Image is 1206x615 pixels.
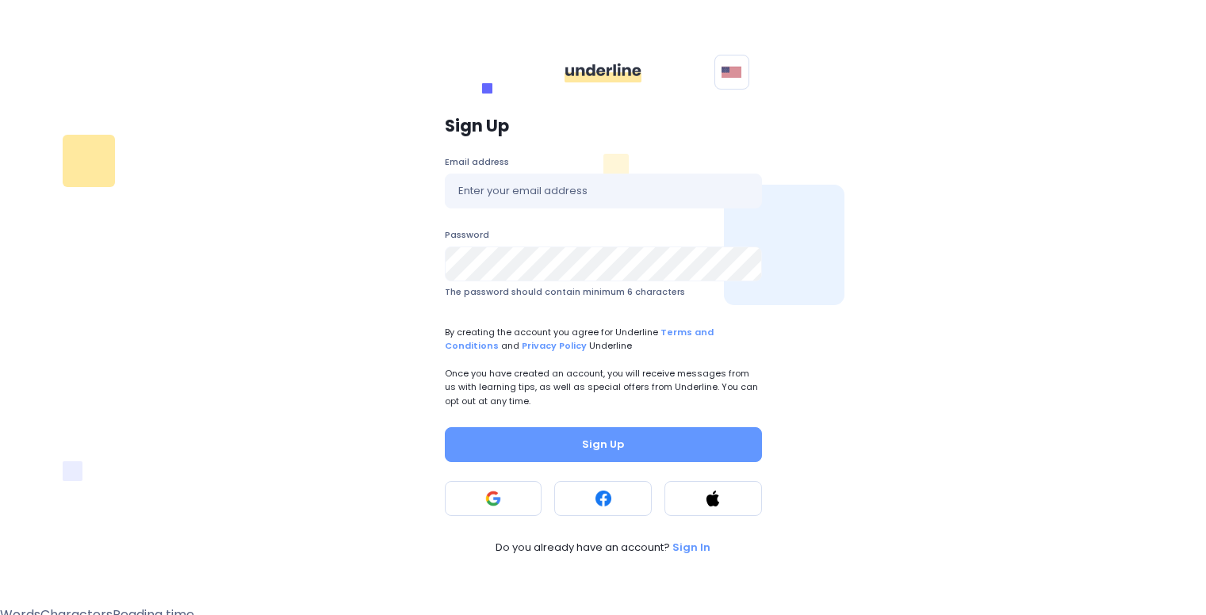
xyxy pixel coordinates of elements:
span: Do you already have an account? [496,540,672,556]
p: Sign Up [445,117,762,136]
a: Privacy Policy [522,339,587,352]
a: Do you already have an account? Sign In [445,540,762,556]
span: The password should contain minimum 6 characters [445,285,685,298]
span: By creating the account you agree for Underline and Underline [445,326,762,353]
label: Password [445,227,762,243]
a: Terms and Conditions [445,326,714,352]
p: Once you have created an account, you will receive messages from us with learning tips, as well a... [445,367,762,407]
input: Enter your email address [445,174,762,208]
p: Sign In [672,540,710,556]
img: ddgMu+Zv+CXDCfumCWfsmuPlDdRfDDxAd9LAAAAAAElFTkSuQmCC [565,63,641,82]
button: Sign Up [445,427,762,462]
img: svg+xml;base64,PHN2ZyB4bWxucz0iaHR0cDovL3d3dy53My5vcmcvMjAwMC9zdmciIHhtbG5zOnhsaW5rPSJodHRwOi8vd3... [722,66,741,78]
label: Email address [445,155,762,170]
